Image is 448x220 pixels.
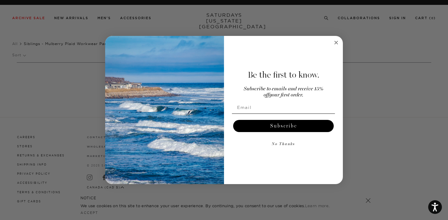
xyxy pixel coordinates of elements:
button: No Thanks [232,138,335,150]
button: Subscribe [233,120,334,132]
input: Email [232,101,335,113]
span: Be the first to know. [248,70,319,80]
button: Close dialog [332,39,340,46]
span: your first order. [269,93,303,98]
span: off [264,93,269,98]
img: 125c788d-000d-4f3e-b05a-1b92b2a23ec9.jpeg [105,36,224,184]
span: Subscribe to emails and receive 15% [244,86,323,92]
